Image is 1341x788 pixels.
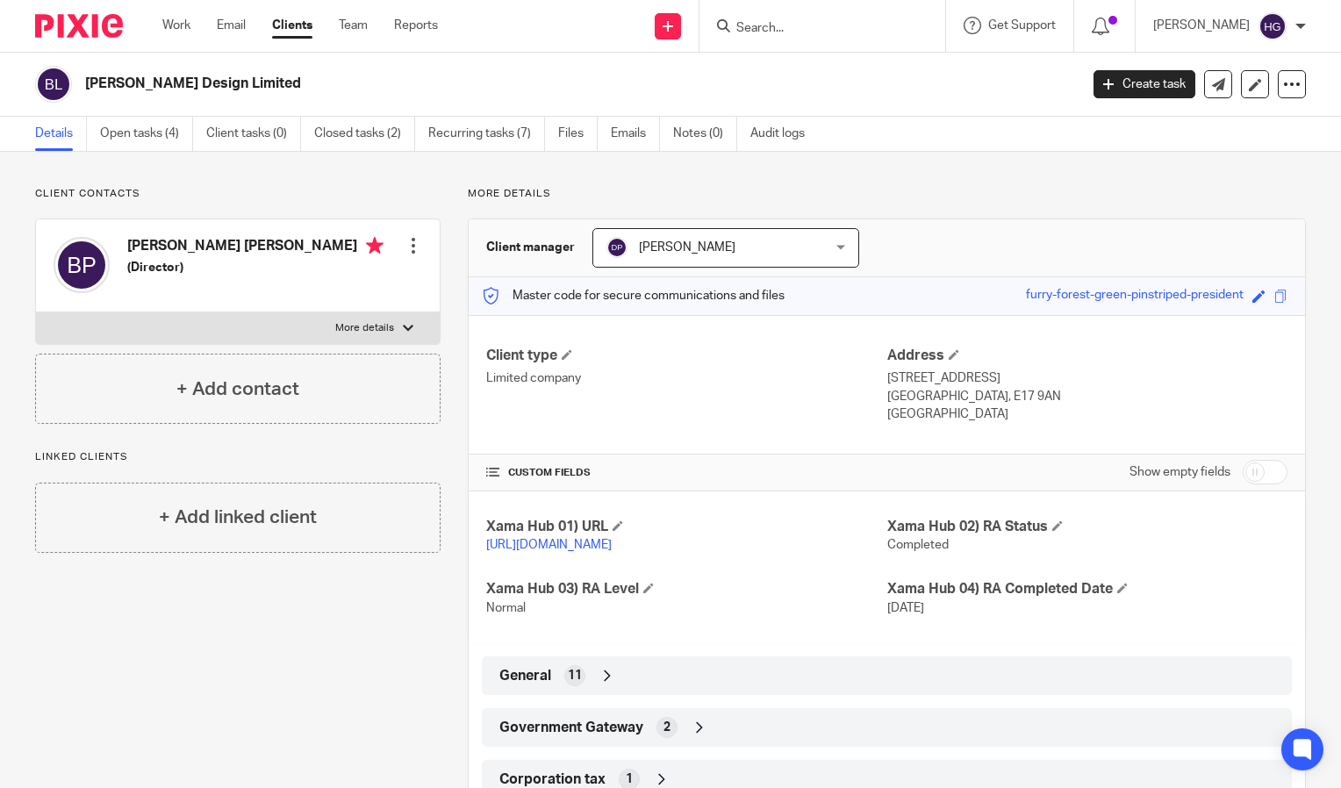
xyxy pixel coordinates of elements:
div: furry-forest-green-pinstriped-president [1026,286,1244,306]
a: Open tasks (4) [100,117,193,151]
p: More details [468,187,1306,201]
h4: [PERSON_NAME] [PERSON_NAME] [127,237,384,259]
span: 1 [626,770,633,788]
a: Closed tasks (2) [314,117,415,151]
p: [GEOGRAPHIC_DATA] [887,405,1287,423]
p: Client contacts [35,187,441,201]
p: More details [335,321,394,335]
h4: Xama Hub 02) RA Status [887,518,1287,536]
a: Reports [394,17,438,34]
a: Notes (0) [673,117,737,151]
a: Emails [611,117,660,151]
img: svg%3E [606,237,627,258]
a: Create task [1094,70,1195,98]
p: [STREET_ADDRESS] [887,369,1287,387]
a: Details [35,117,87,151]
h4: + Add linked client [159,504,317,531]
h4: Xama Hub 01) URL [486,518,886,536]
a: [URL][DOMAIN_NAME] [486,539,612,551]
span: 11 [568,667,582,684]
span: Get Support [988,19,1056,32]
h4: CUSTOM FIELDS [486,466,886,480]
h4: + Add contact [176,376,299,403]
a: Recurring tasks (7) [428,117,545,151]
h4: Xama Hub 04) RA Completed Date [887,580,1287,598]
img: Pixie [35,14,123,38]
p: [PERSON_NAME] [1153,17,1250,34]
img: svg%3E [35,66,72,103]
h3: Client manager [486,239,575,256]
h4: Client type [486,347,886,365]
a: Audit logs [750,117,818,151]
span: Normal [486,602,526,614]
span: [PERSON_NAME] [639,241,735,254]
a: Client tasks (0) [206,117,301,151]
h5: (Director) [127,259,384,276]
i: Primary [366,237,384,254]
h4: Xama Hub 03) RA Level [486,580,886,598]
h2: [PERSON_NAME] Design Limited [85,75,871,93]
span: [DATE] [887,602,924,614]
a: Work [162,17,190,34]
span: General [499,667,551,685]
p: Linked clients [35,450,441,464]
img: svg%3E [1259,12,1287,40]
a: Email [217,17,246,34]
span: 2 [663,719,670,736]
label: Show empty fields [1129,463,1230,481]
span: Government Gateway [499,719,643,737]
a: Files [558,117,598,151]
span: Completed [887,539,949,551]
p: Master code for secure communications and files [482,287,785,304]
h4: Address [887,347,1287,365]
a: Clients [272,17,312,34]
p: [GEOGRAPHIC_DATA], E17 9AN [887,388,1287,405]
p: Limited company [486,369,886,387]
img: svg%3E [54,237,110,293]
input: Search [735,21,893,37]
a: Team [339,17,368,34]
